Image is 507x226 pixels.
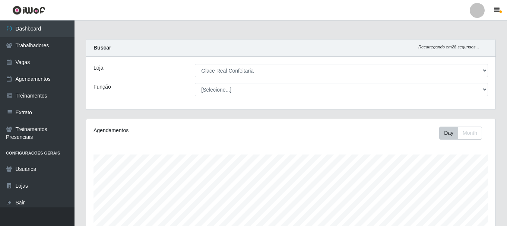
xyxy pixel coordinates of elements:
[12,6,45,15] img: CoreUI Logo
[94,127,251,134] div: Agendamentos
[418,45,479,49] i: Recarregando em 28 segundos...
[458,127,482,140] button: Month
[94,45,111,51] strong: Buscar
[439,127,458,140] button: Day
[94,64,103,72] label: Loja
[94,83,111,91] label: Função
[439,127,488,140] div: Toolbar with button groups
[439,127,482,140] div: First group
